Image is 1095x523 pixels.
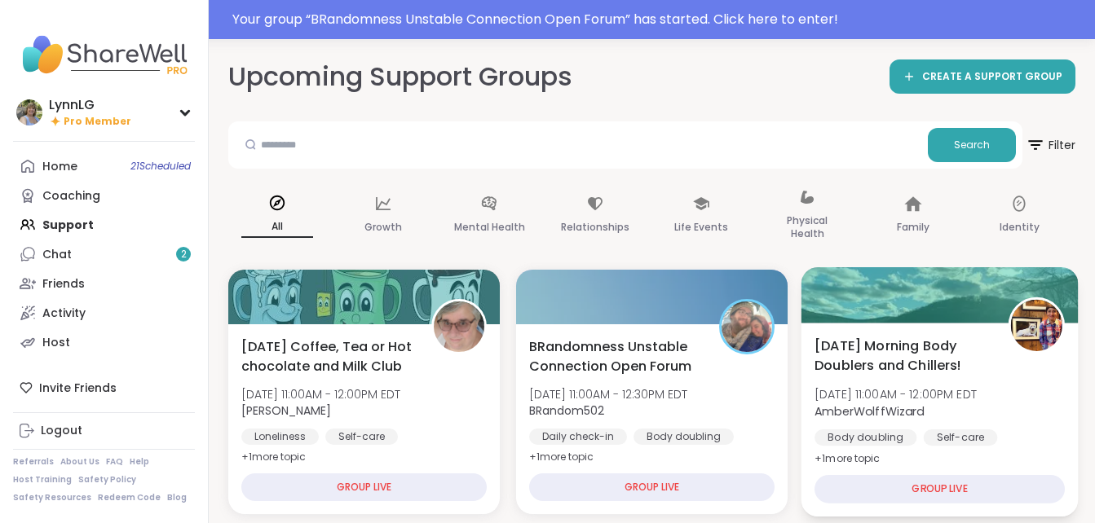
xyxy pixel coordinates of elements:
div: Loneliness [241,429,319,445]
a: Host [13,327,195,357]
div: Home [42,159,77,175]
a: Chat2 [13,240,195,269]
span: [DATE] 11:00AM - 12:00PM EDT [815,386,977,402]
div: Logout [41,423,82,439]
span: Filter [1026,125,1075,165]
a: Safety Policy [78,474,136,486]
a: Referrals [13,456,54,468]
a: About Us [60,456,99,468]
a: CREATE A SUPPORT GROUP [890,59,1075,94]
span: 21 Scheduled [130,160,191,173]
span: 2 [181,248,187,261]
div: GROUP LIVE [815,475,1065,503]
div: Coaching [42,188,100,204]
a: Home21Scheduled [13,152,195,181]
p: Physical Health [771,211,843,244]
a: Help [130,456,149,468]
img: AmberWolffWizard [1011,300,1062,351]
div: LynnLG [49,96,131,114]
a: Logout [13,416,195,446]
a: Host Training [13,474,72,486]
button: Filter [1026,121,1075,169]
p: Family [897,218,929,237]
div: Daily check-in [529,429,627,445]
div: Your group “ BRandomness Unstable Connection Open Forum ” has started. Click here to enter! [232,10,1085,29]
img: LynnLG [16,99,42,125]
span: Search [954,138,990,152]
div: Self-care [325,429,398,445]
a: Activity [13,298,195,327]
span: [DATE] 11:00AM - 12:00PM EDT [241,386,400,402]
a: Blog [167,492,187,503]
span: BRandomness Unstable Connection Open Forum [529,337,701,376]
span: [DATE] Morning Body Doublers and Chillers! [815,336,990,376]
p: All [241,217,313,238]
div: Body doubling [815,429,916,446]
div: Body doubling [634,429,734,445]
button: Search [928,128,1016,162]
a: Safety Resources [13,492,91,503]
p: Identity [1000,218,1040,237]
div: GROUP LIVE [529,473,775,501]
h2: Upcoming Support Groups [228,59,572,95]
div: Invite Friends [13,373,195,402]
b: [PERSON_NAME] [241,402,331,419]
a: Friends [13,269,195,298]
span: Pro Member [64,115,131,129]
p: Mental Health [454,218,525,237]
p: Growth [364,218,402,237]
a: Coaching [13,181,195,210]
b: BRandom502 [529,402,604,419]
span: [DATE] Coffee, Tea or Hot chocolate and Milk Club [241,337,413,376]
img: ShareWell Nav Logo [13,26,195,83]
a: Redeem Code [98,492,161,503]
img: BRandom502 [722,301,772,352]
div: Host [42,335,70,351]
b: AmberWolffWizard [815,402,925,419]
div: Self-care [924,429,998,446]
p: Life Events [674,218,728,237]
span: CREATE A SUPPORT GROUP [922,70,1062,84]
p: Relationships [561,218,629,237]
div: GROUP LIVE [241,473,487,501]
a: FAQ [106,456,123,468]
div: Friends [42,276,85,292]
img: Susan [434,301,484,352]
div: Activity [42,305,86,322]
div: Chat [42,247,72,263]
span: [DATE] 11:00AM - 12:30PM EDT [529,386,687,402]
